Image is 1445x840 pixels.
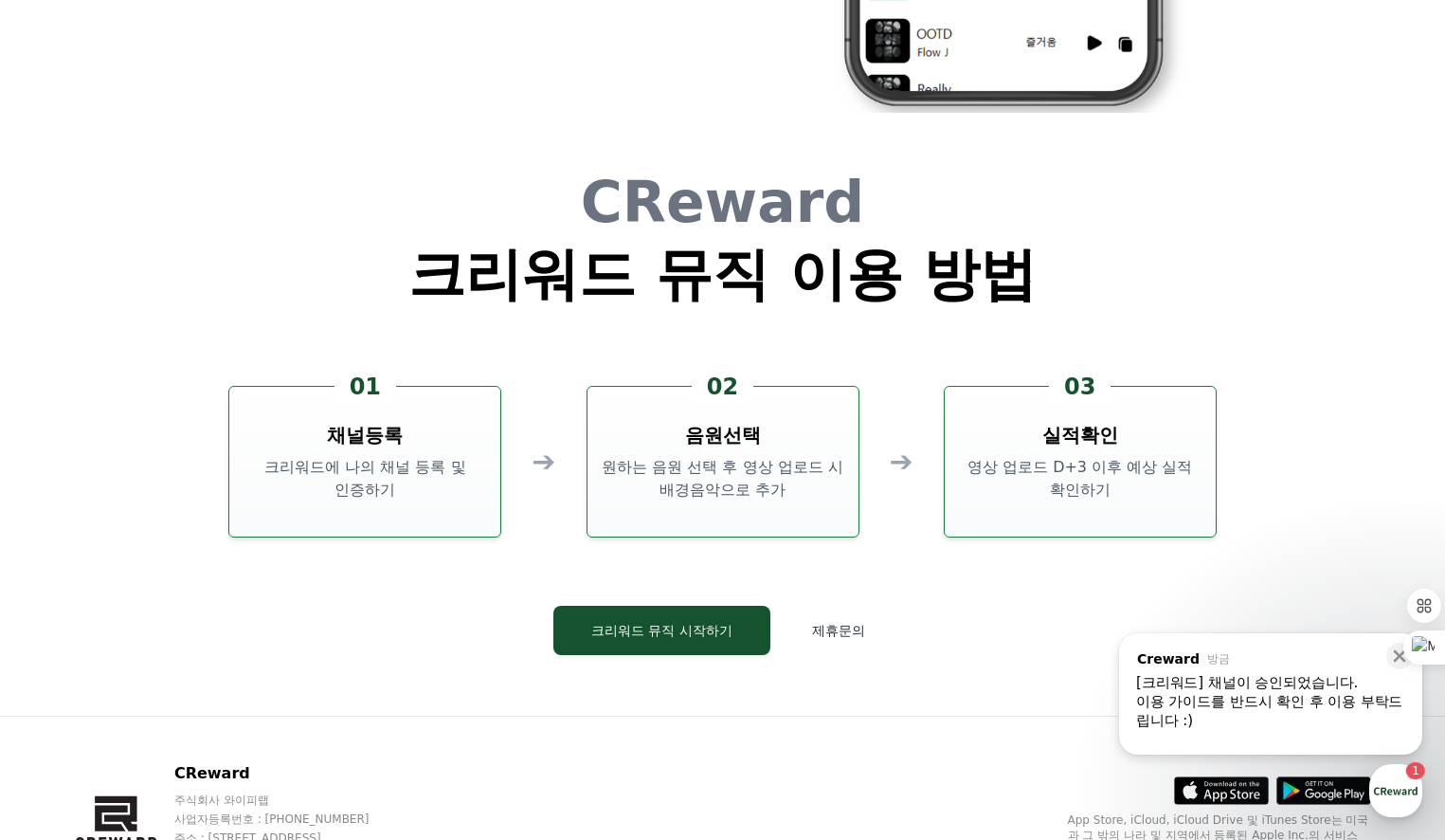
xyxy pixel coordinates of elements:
[692,372,753,402] div: 02
[174,793,406,808] p: 주식회사 와이피랩
[293,630,316,645] span: 설정
[244,601,364,648] a: 설정
[786,606,892,655] button: 제휴문의
[532,445,555,479] div: ➔
[6,601,125,648] a: 홈
[1042,422,1118,448] h3: 실적확인
[952,456,1208,502] p: 영상 업로드 D+3 이후 예상 실적 확인하기
[408,246,1037,302] h1: 크리워드 뮤직 이용 방법
[174,812,406,827] p: 사업자등록번호 : [PHONE_NUMBER]
[685,422,761,448] h3: 음원선택
[174,762,406,785] p: CReward
[553,606,770,655] button: 크리워드 뮤직 시작하기
[173,630,196,646] span: 대화
[125,601,244,648] a: 1대화
[890,445,913,479] div: ➔
[1049,372,1111,402] div: 03
[237,456,493,502] p: 크리워드에 나의 채널 등록 및 인증하기
[192,600,199,615] span: 1
[327,422,403,448] h3: 채널등록
[595,456,851,502] p: 원하는 음원 선택 후 영상 업로드 시 배경음악으로 추가
[334,372,396,402] div: 01
[408,173,1037,230] h1: CReward
[60,630,71,645] span: 홈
